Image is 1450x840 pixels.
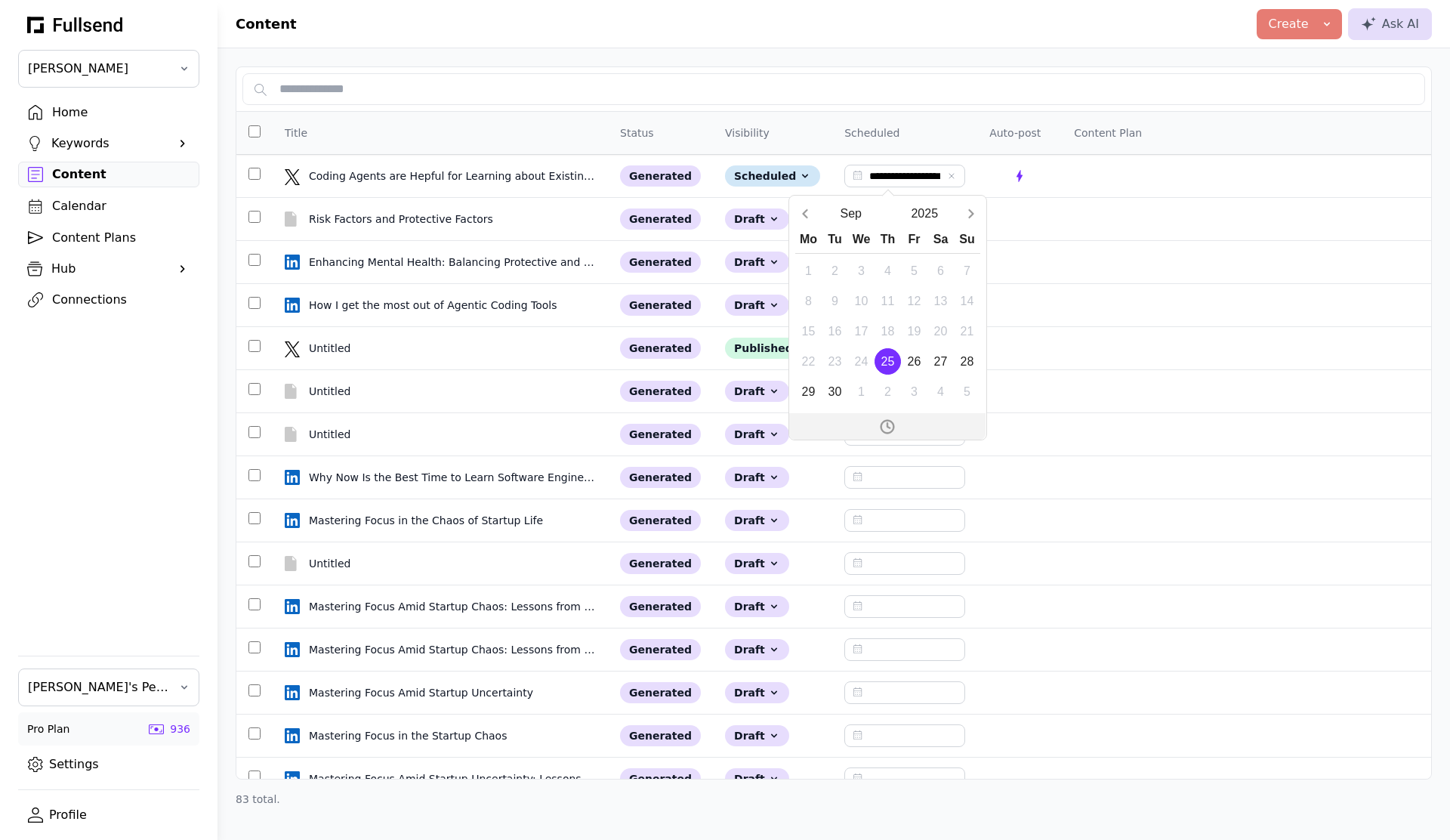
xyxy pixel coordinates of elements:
[18,802,199,828] a: Profile
[954,227,980,253] div: Su
[875,227,901,253] div: Th
[795,200,814,227] button: Previous month
[901,348,927,375] div: 26
[309,470,599,485] div: Why Now Is the Best Time to Learn Software Engineering
[822,378,848,405] div: 30
[848,227,875,253] div: We
[927,258,954,284] div: 6
[725,252,789,273] div: Draft
[875,318,901,344] div: 18
[822,258,848,284] div: 2
[725,208,789,230] div: Draft
[309,341,490,356] div: Untitled
[795,258,822,284] div: 1
[18,669,199,706] button: [PERSON_NAME]'s Personal Team
[309,298,560,313] div: How I get the most out of Agentic Coding Tools
[725,725,789,746] div: Draft
[844,125,899,141] div: Scheduled
[52,229,190,247] div: Content Plans
[888,200,962,227] button: 2025-Open years overlay
[725,165,820,187] div: Scheduled
[822,288,848,314] div: 9
[620,295,701,316] div: generated
[901,227,927,253] div: Fr
[285,125,307,141] div: Title
[795,227,822,253] div: Mo
[309,168,599,184] div: Coding Agents are Hepful for Learning about Existing Codebases
[725,553,789,574] div: Draft
[51,134,166,153] div: Keywords
[309,513,546,528] div: Mastering Focus in the Chaos of Startup Life
[725,596,789,617] div: Draft
[901,288,927,314] div: 12
[989,125,1041,141] div: Auto-post
[52,197,190,215] div: Calendar
[848,348,875,375] div: 24
[620,381,701,402] div: generated
[954,378,980,405] div: 5
[309,728,510,743] div: Mastering Focus in the Startup Chaos
[18,225,199,251] a: Content Plans
[620,252,701,273] div: generated
[725,295,789,316] div: Draft
[725,424,789,445] div: Draft
[309,384,490,399] div: Untitled
[620,553,701,574] div: generated
[620,208,701,230] div: generated
[620,510,701,531] div: generated
[901,258,927,284] div: 5
[822,318,848,344] div: 16
[795,318,822,344] div: 15
[901,318,927,344] div: 19
[725,639,789,660] div: Draft
[27,721,69,737] div: Pro Plan
[309,556,490,571] div: Untitled
[954,288,980,314] div: 14
[1269,15,1309,33] div: Create
[795,348,822,375] div: 22
[954,258,980,284] div: 7
[822,348,848,375] div: 23
[236,792,1432,807] div: 83 total.
[725,338,817,359] div: Published
[927,318,954,344] div: 20
[795,378,822,405] div: 29
[875,258,901,284] div: 4
[1257,9,1342,39] button: Create
[309,427,490,442] div: Untitled
[875,288,901,314] div: 11
[789,413,986,440] button: Open time picker
[848,378,875,405] div: 1
[961,200,980,227] button: Next month
[620,125,654,141] div: Status
[620,768,701,789] div: generated
[236,14,297,35] h1: Content
[954,318,980,344] div: 21
[875,348,901,375] div: 25
[620,639,701,660] div: generated
[1074,125,1142,141] div: Content Plan
[620,682,701,703] div: generated
[309,212,496,227] div: Risk Factors and Protective Factors
[309,255,599,270] div: Enhancing Mental Health: Balancing Protective and Risk Factors
[52,165,190,184] div: Content
[620,725,701,746] div: generated
[51,260,166,278] div: Hub
[18,193,199,219] a: Calendar
[725,467,789,488] div: Draft
[28,678,168,696] span: [PERSON_NAME]'s Personal Team
[620,596,701,617] div: generated
[18,287,199,313] a: Connections
[309,685,536,700] div: Mastering Focus Amid Startup Uncertainty
[822,227,848,253] div: Tu
[848,258,875,284] div: 3
[927,227,954,253] div: Sa
[725,768,789,789] div: Draft
[28,60,168,78] span: [PERSON_NAME]
[725,682,789,703] div: Draft
[725,125,770,141] div: Visibility
[309,642,599,657] div: Mastering Focus Amid Startup Chaos: Lessons from Astronauts
[18,100,199,125] a: Home
[927,378,954,405] div: 4
[848,318,875,344] div: 17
